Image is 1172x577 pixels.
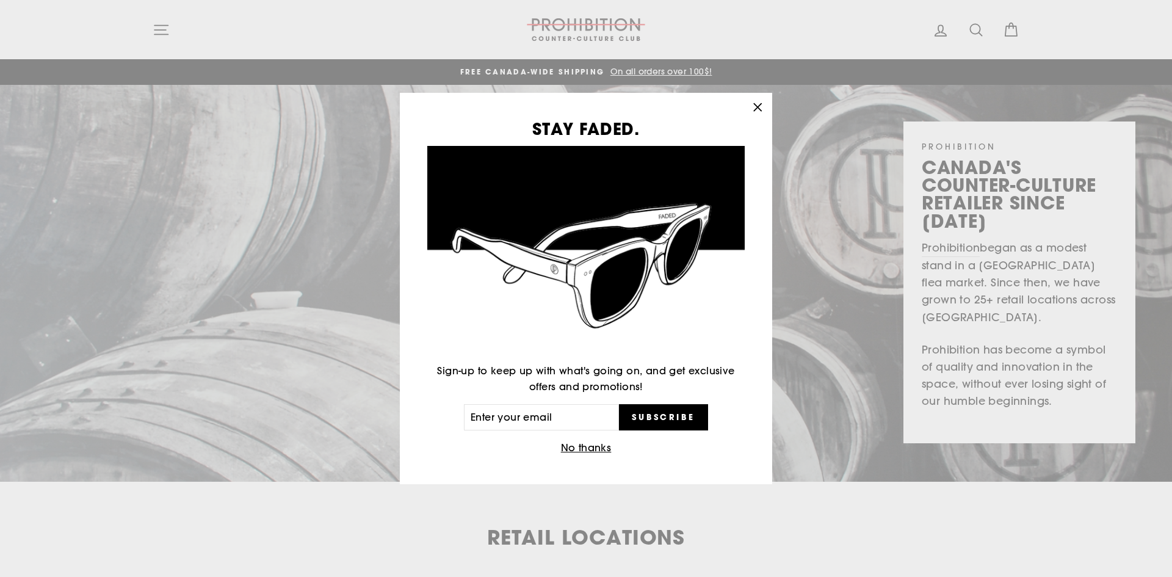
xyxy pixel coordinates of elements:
button: No thanks [557,440,615,457]
h3: STAY FADED. [427,120,745,137]
span: Subscribe [632,412,695,423]
input: Enter your email [464,404,619,431]
button: Subscribe [619,404,708,431]
p: Sign-up to keep up with what's going on, and get exclusive offers and promotions! [427,363,745,394]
